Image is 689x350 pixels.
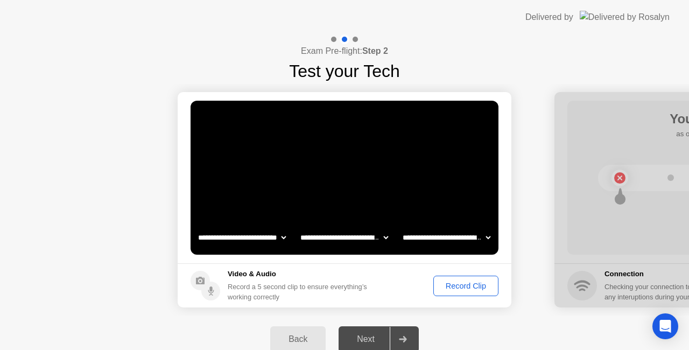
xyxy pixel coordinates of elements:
h4: Exam Pre-flight: [301,45,388,58]
select: Available cameras [196,227,288,248]
b: Step 2 [362,46,388,55]
div: Back [273,334,322,344]
div: Record a 5 second clip to ensure everything’s working correctly [228,282,371,302]
button: Record Clip [433,276,498,296]
img: Delivered by Rosalyn [580,11,670,23]
h1: Test your Tech [289,58,400,84]
select: Available speakers [298,227,390,248]
div: Record Clip [437,282,495,290]
select: Available microphones [400,227,493,248]
div: Next [342,334,390,344]
div: Delivered by [525,11,573,24]
h5: Video & Audio [228,269,371,279]
div: Open Intercom Messenger [652,313,678,339]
